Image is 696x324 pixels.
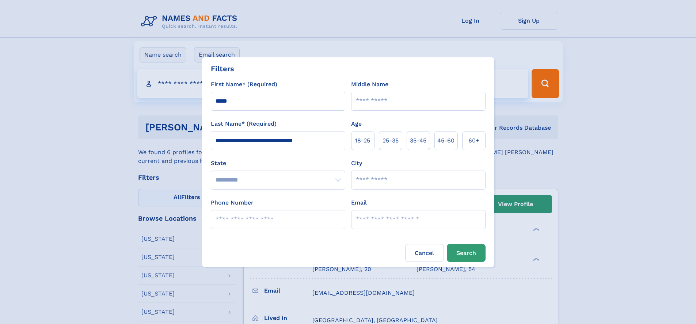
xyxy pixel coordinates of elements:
label: Email [351,198,367,207]
label: Phone Number [211,198,254,207]
button: Search [447,244,486,262]
span: 35‑45 [410,136,426,145]
span: 18‑25 [355,136,370,145]
label: City [351,159,362,168]
label: Cancel [405,244,444,262]
label: Middle Name [351,80,388,89]
span: 45‑60 [437,136,455,145]
label: Age [351,119,362,128]
span: 60+ [468,136,479,145]
label: State [211,159,345,168]
label: Last Name* (Required) [211,119,277,128]
div: Filters [211,63,234,74]
label: First Name* (Required) [211,80,277,89]
span: 25‑35 [383,136,399,145]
